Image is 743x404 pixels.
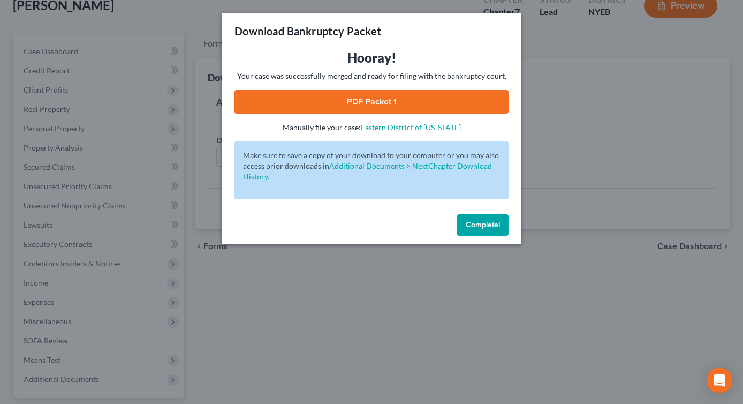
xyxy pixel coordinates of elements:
[457,214,509,236] button: Complete!
[243,161,492,181] a: Additional Documents > NextChapter Download History.
[234,90,509,114] a: PDF Packet 1
[234,24,381,39] h3: Download Bankruptcy Packet
[466,220,500,229] span: Complete!
[707,368,732,393] div: Open Intercom Messenger
[361,123,461,132] a: Eastern District of [US_STATE]
[234,122,509,133] p: Manually file your case:
[234,71,509,81] p: Your case was successfully merged and ready for filing with the bankruptcy court.
[243,150,500,182] p: Make sure to save a copy of your download to your computer or you may also access prior downloads in
[234,49,509,66] h3: Hooray!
